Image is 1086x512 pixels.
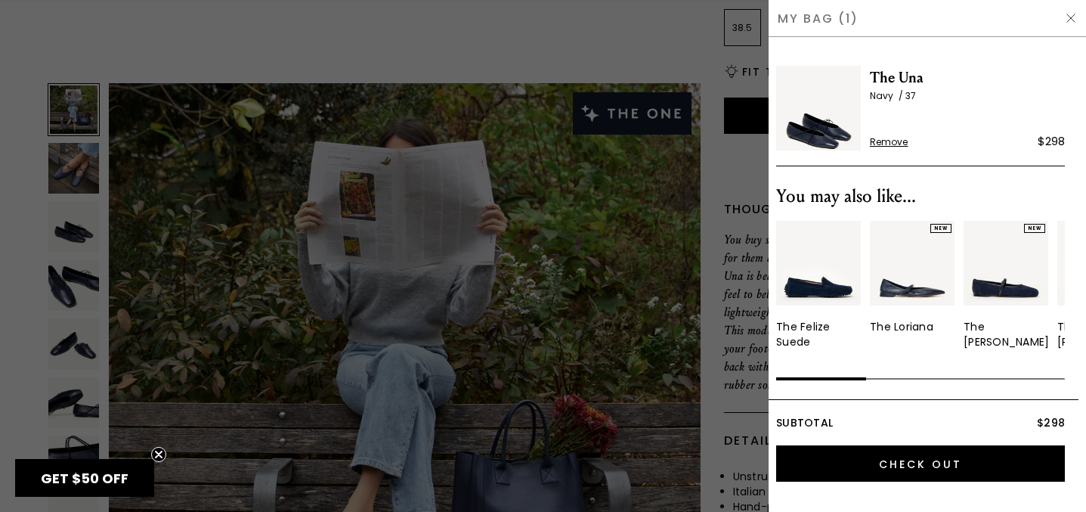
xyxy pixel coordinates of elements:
[776,445,1065,482] input: Check Out
[776,415,833,430] span: Subtotal
[776,221,861,349] a: The Felize Suede
[1024,224,1045,233] div: NEW
[905,89,916,102] span: 37
[1038,132,1065,150] div: $298
[870,136,908,148] span: Remove
[1065,12,1077,24] img: Hide Drawer
[870,66,1065,90] span: The Una
[776,221,861,306] img: v_05671_01_Main_New_TheFelize_MidnightBlue_Suede_290x387_crop_center.jpg
[964,319,1049,349] div: The [PERSON_NAME]
[870,89,905,102] span: Navy
[964,221,1048,306] img: 7387723956283_01_Main_New_TheAmabile_MidnightBlue_Suede_290x387_crop_center.jpg
[41,469,128,488] span: GET $50 OFF
[15,459,154,497] div: GET $50 OFFClose teaser
[930,224,951,233] div: NEW
[776,319,861,349] div: The Felize Suede
[870,221,955,306] img: 7385131417659_01_Main_New_TheLoriana_Navy_Leaher_290x387_crop_center.jpg
[151,447,166,462] button: Close teaser
[1037,415,1065,430] span: $298
[776,185,1065,209] div: You may also like...
[870,319,933,334] div: The Loriana
[870,221,955,334] a: NEWThe Loriana
[964,221,1048,349] a: NEWThe [PERSON_NAME]
[776,66,861,150] img: The Una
